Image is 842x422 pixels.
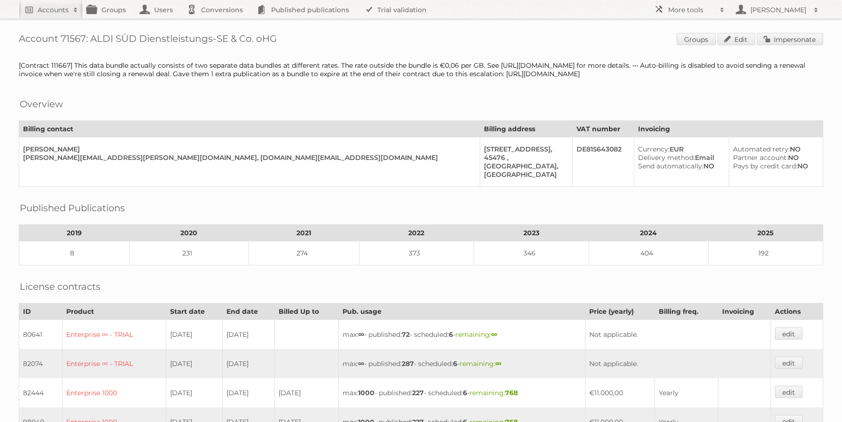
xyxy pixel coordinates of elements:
[402,359,414,368] strong: 287
[634,121,823,137] th: Invoicing
[474,225,589,241] th: 2023
[748,5,809,15] h2: [PERSON_NAME]
[638,145,670,153] span: Currency:
[166,349,222,378] td: [DATE]
[20,201,125,215] h2: Published Publications
[505,389,518,397] strong: 768
[359,241,474,265] td: 373
[771,303,823,320] th: Actions
[19,61,823,78] div: [Contract 111667] This data bundle actually consists of two separate data bundles at different ra...
[733,162,815,170] div: NO
[62,378,166,407] td: Enterprise 1000
[585,303,655,320] th: Price (yearly)
[589,241,708,265] td: 404
[19,303,62,320] th: ID
[223,378,275,407] td: [DATE]
[338,378,585,407] td: max: - published: - scheduled: -
[655,378,718,407] td: Yearly
[638,162,721,170] div: NO
[19,378,62,407] td: 82444
[223,349,275,378] td: [DATE]
[733,162,797,170] span: Pays by credit card:
[338,320,585,350] td: max: - published: - scheduled: -
[274,303,338,320] th: Billed Up to
[38,5,69,15] h2: Accounts
[708,241,823,265] td: 192
[708,225,823,241] th: 2025
[484,170,565,179] div: [GEOGRAPHIC_DATA]
[23,153,472,162] div: [PERSON_NAME][EMAIL_ADDRESS][PERSON_NAME][DOMAIN_NAME], [DOMAIN_NAME][EMAIL_ADDRESS][DOMAIN_NAME]
[717,33,755,45] a: Edit
[274,378,338,407] td: [DATE]
[338,303,585,320] th: Pub. usage
[412,389,424,397] strong: 227
[463,389,467,397] strong: 6
[775,327,803,340] a: edit
[733,153,788,162] span: Partner account:
[358,389,374,397] strong: 1000
[453,359,457,368] strong: 6
[733,145,790,153] span: Automated retry:
[62,303,166,320] th: Product
[573,121,634,137] th: VAT number
[733,153,815,162] div: NO
[495,359,501,368] strong: ∞
[585,349,771,378] td: Not applicable.
[402,330,410,339] strong: 72
[223,320,275,350] td: [DATE]
[358,359,364,368] strong: ∞
[358,330,364,339] strong: ∞
[480,121,573,137] th: Billing address
[449,330,453,339] strong: 6
[19,33,823,47] h1: Account 71567: ALDI SÜD Dienstleistungs-SE & Co. oHG
[62,320,166,350] td: Enterprise ∞ - TRIAL
[19,320,62,350] td: 80641
[62,349,166,378] td: Enterprise ∞ - TRIAL
[668,5,715,15] h2: More tools
[249,225,359,241] th: 2021
[484,162,565,170] div: [GEOGRAPHIC_DATA],
[460,359,501,368] span: remaining:
[484,145,565,153] div: [STREET_ADDRESS],
[223,303,275,320] th: End date
[469,389,518,397] span: remaining:
[585,320,771,350] td: Not applicable.
[359,225,474,241] th: 2022
[129,241,249,265] td: 231
[20,97,63,111] h2: Overview
[718,303,771,320] th: Invoicing
[19,225,130,241] th: 2019
[19,349,62,378] td: 82074
[474,241,589,265] td: 346
[775,357,803,369] a: edit
[638,145,721,153] div: EUR
[166,303,222,320] th: Start date
[166,320,222,350] td: [DATE]
[249,241,359,265] td: 274
[638,153,721,162] div: Email
[757,33,823,45] a: Impersonate
[23,145,472,153] div: [PERSON_NAME]
[638,153,695,162] span: Delivery method:
[484,153,565,162] div: 45476 ,
[775,386,803,398] a: edit
[573,137,634,187] td: DE815643082
[585,378,655,407] td: €11.000,00
[20,279,101,294] h2: License contracts
[19,121,480,137] th: Billing contact
[491,330,497,339] strong: ∞
[338,349,585,378] td: max: - published: - scheduled: -
[589,225,708,241] th: 2024
[638,162,703,170] span: Send automatically:
[166,378,222,407] td: [DATE]
[655,303,718,320] th: Billing freq.
[677,33,716,45] a: Groups
[19,241,130,265] td: 8
[129,225,249,241] th: 2020
[733,145,815,153] div: NO
[455,330,497,339] span: remaining:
